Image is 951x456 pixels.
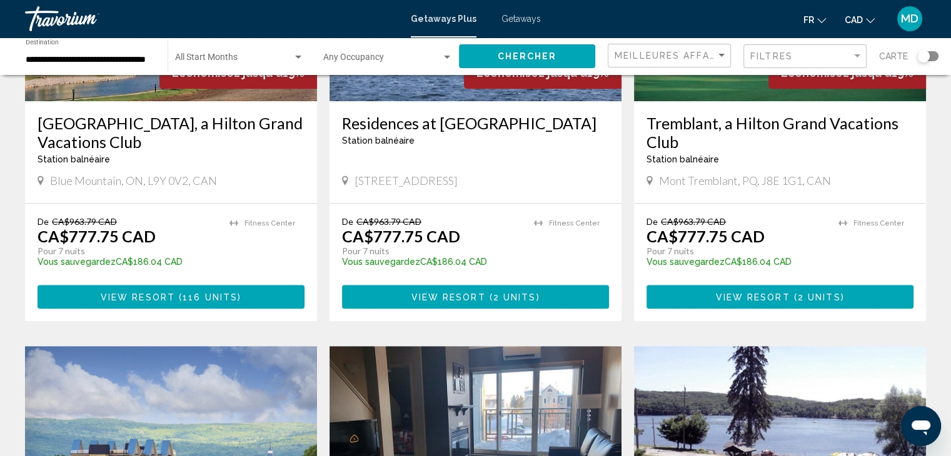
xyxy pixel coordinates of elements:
[50,174,217,187] span: Blue Mountain, ON, L9Y 0V2, CAN
[750,51,793,61] span: Filtres
[845,11,875,29] button: Change currency
[355,174,458,187] span: [STREET_ADDRESS]
[38,227,156,245] p: CA$777.75 CAD
[803,15,814,25] span: fr
[342,285,609,308] button: View Resort(2 units)
[25,6,398,31] a: Travorium
[459,44,595,67] button: Chercher
[803,11,826,29] button: Change language
[498,52,557,62] span: Chercher
[38,154,110,164] span: Station balnéaire
[853,219,904,227] span: Fitness Center
[244,219,295,227] span: Fitness Center
[901,12,918,25] span: MD
[342,257,420,267] span: Vous sauvegardez
[879,47,908,65] span: Carte
[38,245,217,257] p: Pour 7 nuits
[52,216,117,227] span: CA$963.79 CAD
[38,257,217,267] p: CA$186.04 CAD
[342,245,521,257] p: Pour 7 nuits
[715,292,790,302] span: View Resort
[175,292,241,302] span: ( )
[647,245,826,257] p: Pour 7 nuits
[342,216,353,227] span: De
[647,257,826,267] p: CA$186.04 CAD
[647,154,719,164] span: Station balnéaire
[661,216,726,227] span: CA$963.79 CAD
[38,114,304,151] a: [GEOGRAPHIC_DATA], a Hilton Grand Vacations Club
[647,227,765,245] p: CA$777.75 CAD
[615,51,733,61] span: Meilleures affaires
[798,292,841,302] span: 2 units
[893,6,926,32] button: User Menu
[493,292,536,302] span: 2 units
[38,216,49,227] span: De
[647,216,658,227] span: De
[486,292,540,302] span: ( )
[901,406,941,446] iframe: Bouton de lancement de la fenêtre de messagerie
[647,114,913,151] a: Tremblant, a Hilton Grand Vacations Club
[549,219,600,227] span: Fitness Center
[411,292,485,302] span: View Resort
[342,114,609,132] a: Residences at [GEOGRAPHIC_DATA]
[411,14,476,24] a: Getaways Plus
[615,51,727,61] mat-select: Sort by
[183,292,238,302] span: 116 units
[743,44,867,69] button: Filter
[790,292,845,302] span: ( )
[342,136,415,146] span: Station balnéaire
[647,285,913,308] button: View Resort(2 units)
[356,216,421,227] span: CA$963.79 CAD
[342,227,460,245] p: CA$777.75 CAD
[659,174,831,187] span: Mont Tremblant, PQ, J8E 1G1, CAN
[38,285,304,308] button: View Resort(116 units)
[38,257,116,267] span: Vous sauvegardez
[647,257,725,267] span: Vous sauvegardez
[101,292,175,302] span: View Resort
[845,15,863,25] span: CAD
[342,257,521,267] p: CA$186.04 CAD
[501,14,541,24] a: Getaways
